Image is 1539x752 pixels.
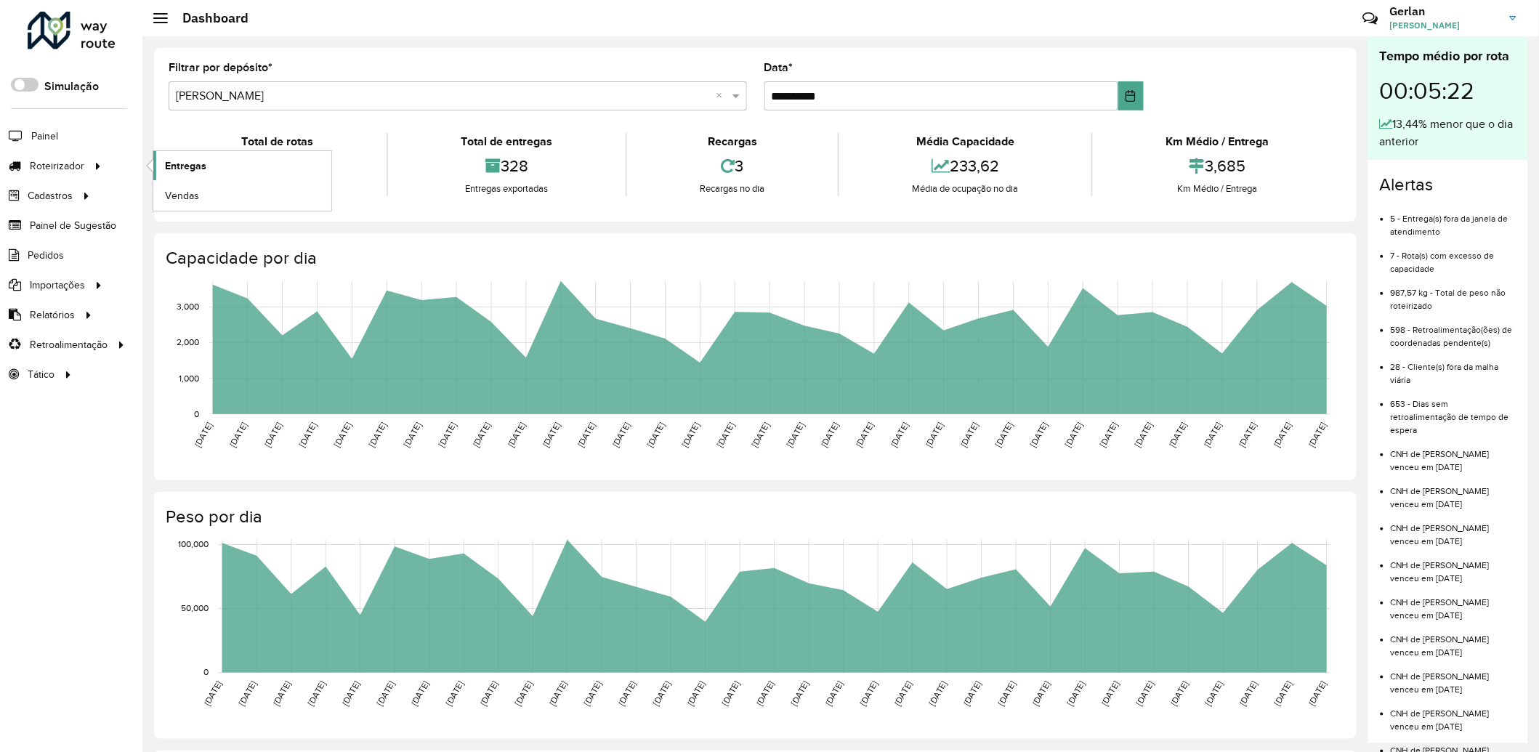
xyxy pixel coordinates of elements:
[1355,3,1386,34] a: Contato Rápido
[375,680,396,708] text: [DATE]
[680,421,701,449] text: [DATE]
[1380,116,1516,150] div: 13,44% menor que o dia anterior
[513,680,534,708] text: [DATE]
[789,680,810,708] text: [DATE]
[1134,680,1155,708] text: [DATE]
[340,680,361,708] text: [DATE]
[1391,585,1516,622] li: CNH de [PERSON_NAME] venceu em [DATE]
[168,10,249,26] h2: Dashboard
[194,409,199,419] text: 0
[306,680,327,708] text: [DATE]
[392,150,622,182] div: 328
[547,680,568,708] text: [DATE]
[651,680,672,708] text: [DATE]
[1391,659,1516,696] li: CNH de [PERSON_NAME] venceu em [DATE]
[1237,421,1259,449] text: [DATE]
[750,421,771,449] text: [DATE]
[927,680,948,708] text: [DATE]
[1272,680,1293,708] text: [DATE]
[165,188,199,203] span: Vendas
[402,421,423,449] text: [DATE]
[962,680,983,708] text: [DATE]
[478,680,499,708] text: [DATE]
[855,421,876,449] text: [DATE]
[716,87,729,105] span: Clear all
[1100,680,1121,708] text: [DATE]
[392,133,622,150] div: Total de entregas
[1063,421,1084,449] text: [DATE]
[28,188,73,203] span: Cadastros
[785,421,806,449] text: [DATE]
[1390,19,1499,32] span: [PERSON_NAME]
[996,680,1017,708] text: [DATE]
[506,421,528,449] text: [DATE]
[193,421,214,449] text: [DATE]
[575,421,597,449] text: [DATE]
[1380,66,1516,116] div: 00:05:22
[437,421,458,449] text: [DATE]
[1391,275,1516,312] li: 987,57 kg - Total de peso não roteirizado
[1391,548,1516,585] li: CNH de [PERSON_NAME] venceu em [DATE]
[893,680,914,708] text: [DATE]
[1391,238,1516,275] li: 7 - Rota(s) com excesso de capacidade
[1118,81,1144,110] button: Choose Date
[1098,421,1119,449] text: [DATE]
[582,680,603,708] text: [DATE]
[631,133,834,150] div: Recargas
[1391,201,1516,238] li: 5 - Entrega(s) fora da janela de atendimento
[715,421,736,449] text: [DATE]
[30,278,85,293] span: Importações
[181,604,209,613] text: 50,000
[993,421,1014,449] text: [DATE]
[153,151,331,180] a: Entregas
[1238,680,1259,708] text: [DATE]
[1096,182,1338,196] div: Km Médio / Entrega
[237,680,258,708] text: [DATE]
[409,680,430,708] text: [DATE]
[297,421,318,449] text: [DATE]
[843,182,1088,196] div: Média de ocupação no dia
[332,421,353,449] text: [DATE]
[30,337,108,352] span: Retroalimentação
[166,248,1342,269] h4: Capacidade por dia
[367,421,388,449] text: [DATE]
[179,373,199,383] text: 1,000
[1168,421,1189,449] text: [DATE]
[610,421,631,449] text: [DATE]
[1391,387,1516,437] li: 653 - Dias sem retroalimentação de tempo de espera
[820,421,841,449] text: [DATE]
[169,59,272,76] label: Filtrar por depósito
[720,680,741,708] text: [DATE]
[172,133,383,150] div: Total de rotas
[1307,680,1328,708] text: [DATE]
[1031,680,1052,708] text: [DATE]
[1133,421,1154,449] text: [DATE]
[202,680,223,708] text: [DATE]
[1390,4,1499,18] h3: Gerlan
[28,367,54,382] span: Tático
[541,421,562,449] text: [DATE]
[616,680,637,708] text: [DATE]
[1380,47,1516,66] div: Tempo médio por rota
[1169,680,1190,708] text: [DATE]
[1380,174,1516,195] h4: Alertas
[30,307,75,323] span: Relatórios
[166,506,1342,527] h4: Peso por dia
[1391,474,1516,511] li: CNH de [PERSON_NAME] venceu em [DATE]
[271,680,292,708] text: [DATE]
[44,78,99,95] label: Simulação
[153,181,331,210] a: Vendas
[1391,696,1516,733] li: CNH de [PERSON_NAME] venceu em [DATE]
[631,150,834,182] div: 3
[958,421,979,449] text: [DATE]
[262,421,283,449] text: [DATE]
[1391,437,1516,474] li: CNH de [PERSON_NAME] venceu em [DATE]
[392,182,622,196] div: Entregas exportadas
[1028,421,1049,449] text: [DATE]
[764,59,793,76] label: Data
[924,421,945,449] text: [DATE]
[28,248,64,263] span: Pedidos
[631,182,834,196] div: Recargas no dia
[843,133,1088,150] div: Média Capacidade
[165,158,206,174] span: Entregas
